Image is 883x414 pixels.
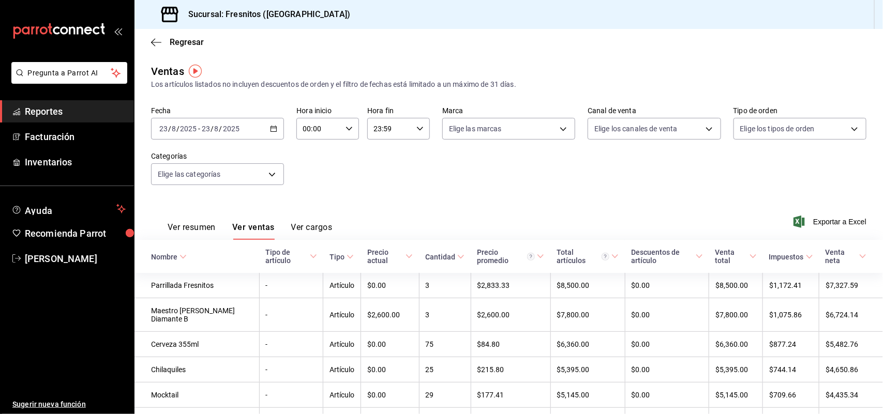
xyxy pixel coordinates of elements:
[557,248,609,265] div: Total artículos
[179,125,197,133] input: ----
[170,37,204,47] span: Regresar
[134,298,259,332] td: Maestro [PERSON_NAME] Diamante B
[259,332,323,357] td: -
[25,226,126,240] span: Recomienda Parrot
[715,248,747,265] div: Venta total
[709,357,763,382] td: $5,395.00
[471,298,550,332] td: $2,600.00
[819,273,883,298] td: $7,327.59
[259,273,323,298] td: -
[265,248,308,265] div: Tipo de artículo
[763,298,819,332] td: $1,075.86
[25,203,112,215] span: Ayuda
[819,332,883,357] td: $5,482.76
[763,332,819,357] td: $877.24
[419,273,471,298] td: 3
[134,357,259,382] td: Chilaquiles
[25,252,126,266] span: [PERSON_NAME]
[25,155,126,169] span: Inventarios
[323,298,361,332] td: Artículo
[134,332,259,357] td: Cerveza 355ml
[25,104,126,118] span: Reportes
[361,332,419,357] td: $0.00
[361,298,419,332] td: $2,600.00
[594,124,677,134] span: Elige los canales de venta
[826,248,857,265] div: Venta neta
[367,108,430,115] label: Hora fin
[171,125,176,133] input: --
[168,222,332,240] div: navigation tabs
[367,248,403,265] div: Precio actual
[151,37,204,47] button: Regresar
[419,298,471,332] td: 3
[527,253,535,260] svg: Precio promedio = Total artículos / cantidad
[477,248,544,265] span: Precio promedio
[471,332,550,357] td: $84.80
[211,125,214,133] span: /
[471,273,550,298] td: $2,833.33
[361,357,419,382] td: $0.00
[425,253,455,261] div: Cantidad
[763,273,819,298] td: $1,172.41
[550,357,625,382] td: $5,395.00
[550,273,625,298] td: $8,500.00
[740,124,815,134] span: Elige los tipos de orden
[602,253,609,260] svg: El total artículos considera cambios de precios en los artículos así como costos adicionales por ...
[214,125,219,133] input: --
[419,357,471,382] td: 25
[12,399,126,410] span: Sugerir nueva función
[625,357,709,382] td: $0.00
[7,75,127,86] a: Pregunta a Parrot AI
[323,332,361,357] td: Artículo
[819,357,883,382] td: $4,650.86
[158,169,221,179] span: Elige las categorías
[449,124,502,134] span: Elige las marcas
[180,8,350,21] h3: Sucursal: Fresnitos ([GEOGRAPHIC_DATA])
[265,248,317,265] span: Tipo de artículo
[367,248,413,265] span: Precio actual
[323,382,361,408] td: Artículo
[361,273,419,298] td: $0.00
[425,253,465,261] span: Cantidad
[557,248,619,265] span: Total artículos
[442,108,575,115] label: Marca
[734,108,866,115] label: Tipo de orden
[763,382,819,408] td: $709.66
[151,153,284,160] label: Categorías
[715,248,757,265] span: Venta total
[477,248,535,265] div: Precio promedio
[323,357,361,382] td: Artículo
[168,222,216,240] button: Ver resumen
[769,253,813,261] span: Impuestos
[222,125,240,133] input: ----
[330,253,345,261] div: Tipo
[201,125,211,133] input: --
[151,79,866,90] div: Los artículos listados no incluyen descuentos de orden y el filtro de fechas está limitado a un m...
[471,357,550,382] td: $215.80
[189,65,202,78] img: Tooltip marker
[330,253,354,261] span: Tipo
[471,382,550,408] td: $177.41
[151,64,184,79] div: Ventas
[151,108,284,115] label: Fecha
[323,273,361,298] td: Artículo
[151,253,177,261] div: Nombre
[709,382,763,408] td: $5,145.00
[259,357,323,382] td: -
[631,248,702,265] span: Descuentos de artículo
[763,357,819,382] td: $744.14
[232,222,275,240] button: Ver ventas
[11,62,127,84] button: Pregunta a Parrot AI
[550,382,625,408] td: $5,145.00
[291,222,333,240] button: Ver cargos
[819,382,883,408] td: $4,435.34
[219,125,222,133] span: /
[625,332,709,357] td: $0.00
[631,248,693,265] div: Descuentos de artículo
[28,68,111,79] span: Pregunta a Parrot AI
[796,216,866,228] button: Exportar a Excel
[168,125,171,133] span: /
[198,125,200,133] span: -
[159,125,168,133] input: --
